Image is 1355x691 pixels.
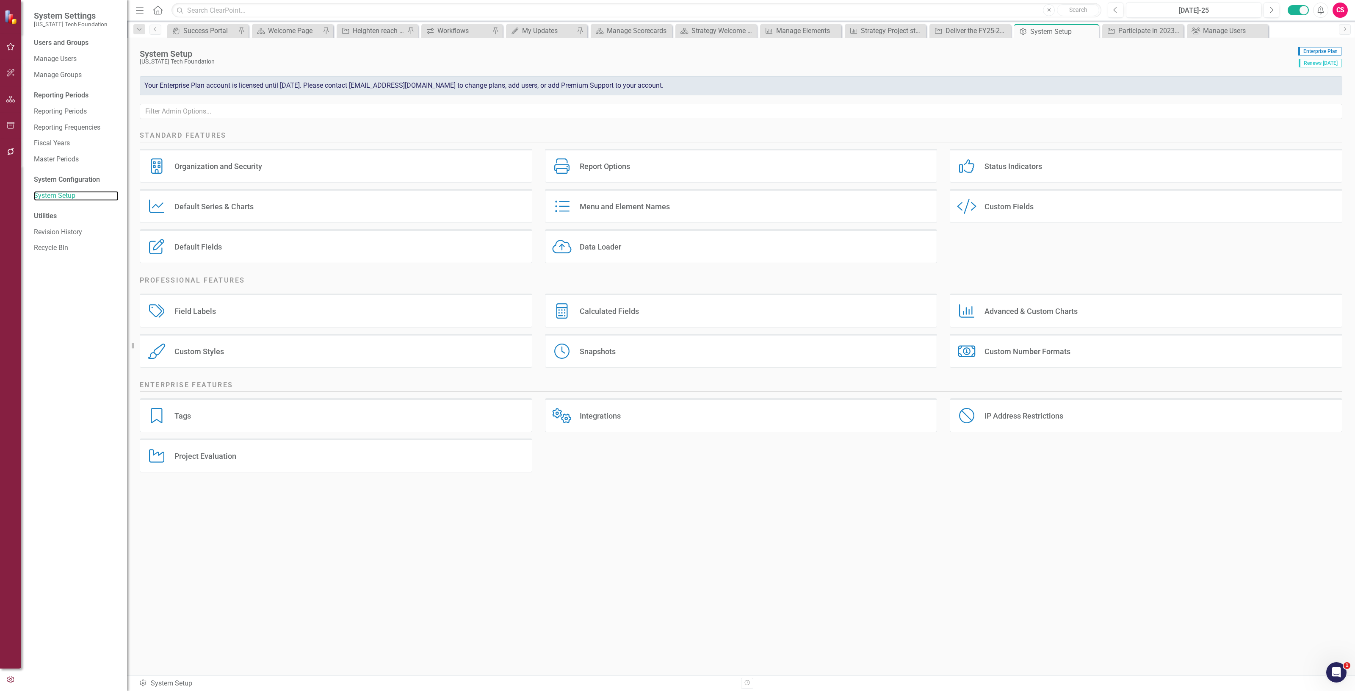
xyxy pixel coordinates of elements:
[140,49,1294,58] div: System Setup
[847,25,924,36] a: Strategy Project status snapshot
[984,306,1078,316] div: Advanced & Custom Charts
[4,10,19,25] img: ClearPoint Strategy
[580,242,621,252] div: Data Loader
[34,11,108,21] span: System Settings
[508,25,575,36] a: My Updates
[268,25,321,36] div: Welcome Page
[861,25,924,36] div: Strategy Project status snapshot
[174,242,222,252] div: Default Fields
[34,211,119,221] div: Utilities
[580,306,639,316] div: Calculated Fields
[677,25,755,36] a: Strategy Welcome Page
[762,25,839,36] a: Manage Elements
[1118,25,1181,36] div: Participate in 2023-24 University Executive Cohort
[1344,662,1350,669] span: 1
[580,161,630,171] div: Report Options
[34,155,119,164] a: Master Periods
[34,91,119,100] div: Reporting Periods
[254,25,321,36] a: Welcome Page
[946,25,1009,36] div: Deliver the FY25-27 three-year plan focused on performance aspects: cost optimization, growth, ef...
[1126,3,1261,18] button: [DATE]-25
[140,380,1342,392] h2: Enterprise Features
[34,139,119,148] a: Fiscal Years
[1069,6,1087,13] span: Search
[984,202,1034,211] div: Custom Fields
[140,131,1342,142] h2: Standard Features
[139,679,735,688] div: System Setup
[593,25,670,36] a: Manage Scorecards
[1298,47,1341,56] span: Enterprise Plan
[34,21,108,28] small: [US_STATE] Tech Foundation
[34,243,119,253] a: Recycle Bin
[984,411,1063,421] div: IP Address Restrictions
[984,347,1070,356] div: Custom Number Formats
[1203,25,1266,36] div: Manage Users
[174,306,216,316] div: Field Labels
[776,25,839,36] div: Manage Elements
[437,25,490,36] div: Workflows
[691,25,755,36] div: Strategy Welcome Page
[580,347,616,356] div: Snapshots
[140,76,1342,95] div: Your Enterprise Plan account is licensed until [DATE]. Please contact [EMAIL_ADDRESS][DOMAIN_NAME...
[423,25,490,36] a: Workflows
[140,104,1342,119] input: Filter Admin Options...
[580,202,670,211] div: Menu and Element Names
[1189,25,1266,36] a: Manage Users
[140,58,1294,65] div: [US_STATE] Tech Foundation
[174,202,254,211] div: Default Series & Charts
[984,161,1042,171] div: Status Indicators
[174,161,262,171] div: Organization and Security
[580,411,621,421] div: Integrations
[169,25,236,36] a: Success Portal
[353,25,405,36] div: Heighten reach of the senior team
[1104,25,1181,36] a: Participate in 2023-24 University Executive Cohort
[1326,662,1347,683] iframe: Intercom live chat
[34,70,119,80] a: Manage Groups
[1057,4,1099,16] button: Search
[34,123,119,133] a: Reporting Frequencies
[34,228,119,237] a: Revision History
[174,411,191,421] div: Tags
[34,38,119,48] div: Users and Groups
[1333,3,1348,18] button: CS
[1299,59,1341,67] span: Renews [DATE]
[339,25,405,36] a: Heighten reach of the senior team
[34,54,119,64] a: Manage Users
[183,25,236,36] div: Success Portal
[174,347,224,356] div: Custom Styles
[171,3,1101,18] input: Search ClearPoint...
[1129,6,1258,16] div: [DATE]-25
[932,25,1009,36] a: Deliver the FY25-27 three-year plan focused on performance aspects: cost optimization, growth, ef...
[140,276,1342,287] h2: Professional Features
[1030,26,1097,37] div: System Setup
[174,451,236,461] div: Project Evaluation
[34,107,119,117] a: Reporting Periods
[34,191,119,201] a: System Setup
[522,25,575,36] div: My Updates
[607,25,670,36] div: Manage Scorecards
[34,175,119,185] div: System Configuration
